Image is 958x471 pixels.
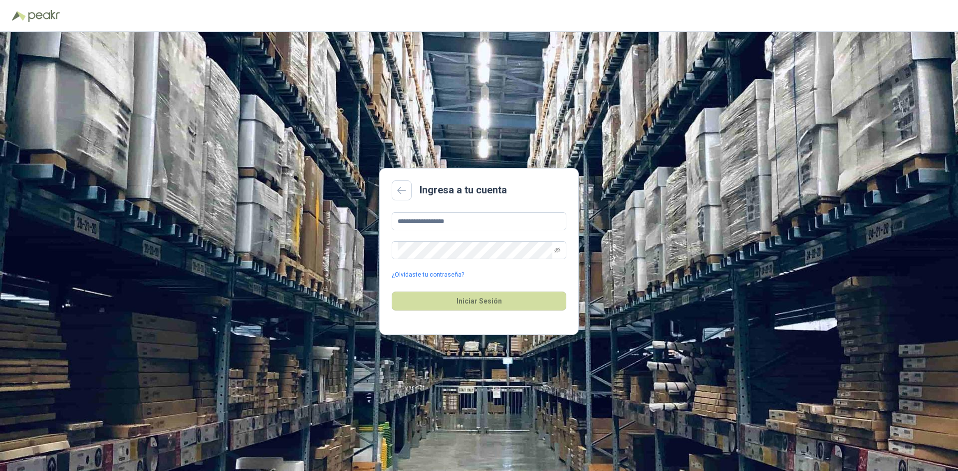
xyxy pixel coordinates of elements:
a: ¿Olvidaste tu contraseña? [392,270,464,280]
img: Logo [12,11,26,21]
span: eye-invisible [554,247,560,253]
h2: Ingresa a tu cuenta [420,182,507,198]
img: Peakr [28,10,60,22]
button: Iniciar Sesión [392,292,566,311]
